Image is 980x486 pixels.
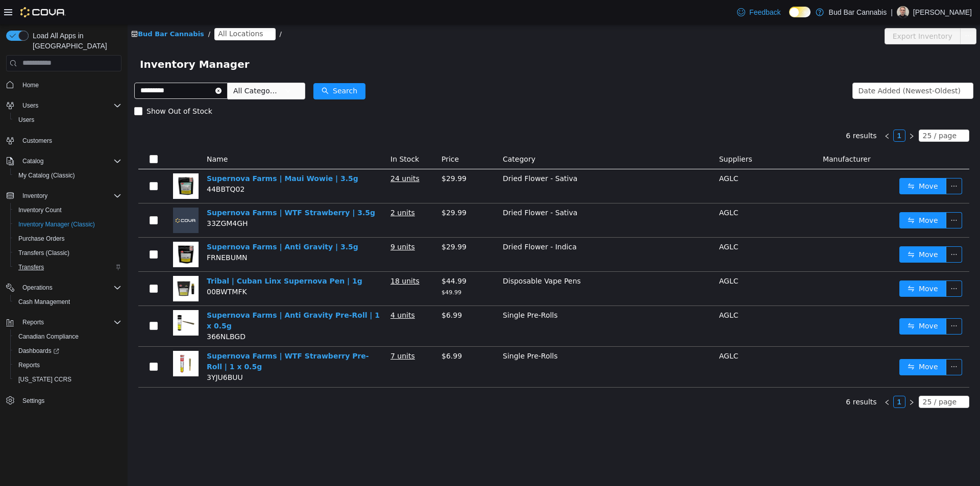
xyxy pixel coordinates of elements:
[263,218,287,226] u: 9 units
[18,99,42,112] button: Users
[2,393,126,407] button: Settings
[2,78,126,92] button: Home
[22,137,52,145] span: Customers
[14,373,121,386] span: Washington CCRS
[14,345,63,357] a: Dashboards
[2,154,126,168] button: Catalog
[818,188,835,204] button: icon: ellipsis
[79,263,119,271] span: 00BWTMFK
[731,59,833,74] div: Date Added (Newest-Oldest)
[18,116,34,124] span: Users
[314,327,334,336] span: $6.99
[29,31,121,51] span: Load All Apps in [GEOGRAPHIC_DATA]
[88,63,94,69] i: icon: close-circle
[106,61,152,71] span: All Categories
[79,161,117,169] span: 44BBTQ02
[22,192,47,200] span: Inventory
[14,233,69,245] a: Purchase Orders
[79,252,235,261] a: Tribal | Cuban Linx Supernova Pen | 1g
[772,188,819,204] button: icon: swapMove
[371,145,587,179] td: Dried Flower - Sativa
[834,63,840,70] i: icon: down
[14,330,121,343] span: Canadian Compliance
[10,232,126,246] button: Purchase Orders
[897,6,909,18] div: Tyler R
[831,108,837,115] i: icon: down
[22,81,39,89] span: Home
[14,359,44,371] a: Reports
[18,79,121,91] span: Home
[2,133,126,148] button: Customers
[10,113,126,127] button: Users
[45,183,71,209] img: Supernova Farms | WTF Strawberry | 3.5g placeholder
[79,327,241,346] a: Supernova Farms | WTF Strawberry Pre-Roll | 1 x 0.5g
[2,189,126,203] button: Inventory
[891,6,893,18] p: |
[10,344,126,358] a: Dashboards
[18,347,59,355] span: Dashboards
[14,218,121,231] span: Inventory Manager (Classic)
[18,135,56,147] a: Customers
[14,330,83,343] a: Canadian Compliance
[263,131,291,139] span: In Stock
[22,157,43,165] span: Catalog
[789,7,811,17] input: Dark Mode
[831,374,837,381] i: icon: down
[695,131,743,139] span: Manufacturer
[733,2,785,22] a: Feedback
[18,332,79,341] span: Canadian Compliance
[18,395,48,407] a: Settings
[718,105,749,117] li: 6 results
[79,287,252,305] a: Supernova Farms | Anti Gravity Pre-Roll | 1 x 0.5g
[756,109,763,115] i: icon: left
[20,7,66,17] img: Cova
[778,371,790,383] li: Next Page
[718,371,749,383] li: 6 results
[753,105,766,117] li: Previous Page
[18,206,62,214] span: Inventory Count
[18,155,121,167] span: Catalog
[10,217,126,232] button: Inventory Manager (Classic)
[772,335,819,351] button: icon: swapMove
[18,316,121,328] span: Reports
[314,252,339,261] span: $44.99
[186,59,238,75] button: icon: searchSearch
[10,295,126,309] button: Cash Management
[18,99,121,112] span: Users
[18,190,52,202] button: Inventory
[18,190,121,202] span: Inventory
[79,229,120,237] span: FRNEBUMN
[592,287,611,295] span: AGLC
[314,150,339,158] span: $29.99
[766,371,778,383] li: 1
[18,298,70,306] span: Cash Management
[753,371,766,383] li: Previous Page
[10,203,126,217] button: Inventory Count
[18,282,57,294] button: Operations
[818,256,835,272] button: icon: ellipsis
[766,372,777,383] a: 1
[263,150,292,158] u: 24 units
[592,252,611,261] span: AGLC
[263,184,287,192] u: 2 units
[10,372,126,387] button: [US_STATE] CCRS
[14,169,79,182] a: My Catalog (Classic)
[79,195,120,203] span: 33ZGM4GH
[2,315,126,329] button: Reports
[371,247,587,282] td: Disposable Vape Pens
[592,327,611,336] span: AGLC
[18,155,47,167] button: Catalog
[10,358,126,372] button: Reports
[778,105,790,117] li: Next Page
[913,6,972,18] p: [PERSON_NAME]
[18,263,44,271] span: Transfers
[79,308,118,316] span: 366NLBGD
[314,184,339,192] span: $29.99
[592,150,611,158] span: AGLC
[14,204,66,216] a: Inventory Count
[766,105,778,117] li: 1
[314,287,334,295] span: $6.99
[4,6,77,13] a: icon: shopBud Bar Cannabis
[18,375,71,383] span: [US_STATE] CCRS
[79,349,115,357] span: 3YJU6BUU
